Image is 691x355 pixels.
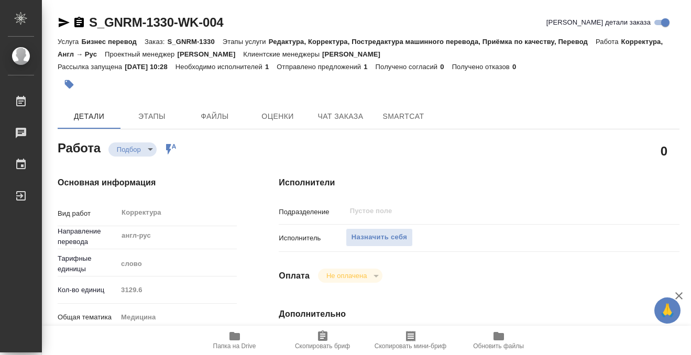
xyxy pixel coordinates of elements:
span: Оценки [253,110,303,123]
button: Не оплачена [323,271,370,280]
button: Добавить тэг [58,73,81,96]
span: Чат заказа [315,110,366,123]
p: Клиентские менеджеры [243,50,322,58]
h4: Основная информация [58,176,237,189]
button: Подбор [114,145,144,154]
p: 1 [265,63,277,71]
p: Услуга [58,38,81,46]
p: Этапы услуги [223,38,269,46]
p: Подразделение [279,207,345,217]
span: Скопировать мини-бриф [375,342,446,350]
button: Скопировать мини-бриф [367,326,455,355]
p: 1 [364,63,375,71]
div: Подбор [108,142,157,157]
span: Этапы [127,110,177,123]
p: S_GNRM-1330 [167,38,222,46]
p: [PERSON_NAME] [322,50,388,58]
span: Скопировать бриф [295,342,350,350]
span: Назначить себя [352,231,407,243]
button: Скопировать бриф [279,326,367,355]
p: Вид работ [58,208,117,219]
div: слово [117,255,237,273]
h4: Оплата [279,270,310,282]
p: Получено согласий [376,63,441,71]
span: [PERSON_NAME] детали заказа [546,17,651,28]
button: Скопировать ссылку [73,16,85,29]
h4: Дополнительно [279,308,679,320]
p: [DATE] 10:28 [125,63,176,71]
p: Кол-во единиц [58,285,117,295]
p: Рассылка запущена [58,63,125,71]
p: Отправлено предложений [277,63,364,71]
p: Исполнитель [279,233,345,243]
button: Скопировать ссылку для ЯМессенджера [58,16,70,29]
p: Редактура, Корректура, Постредактура машинного перевода, Приёмка по качеству, Перевод [269,38,596,46]
p: 0 [440,63,452,71]
p: Тарифные единицы [58,253,117,274]
p: [PERSON_NAME] [177,50,243,58]
p: Направление перевода [58,226,117,247]
span: Обновить файлы [473,342,524,350]
p: Бизнес перевод [81,38,145,46]
div: Подбор [318,269,382,283]
button: Обновить файлы [455,326,543,355]
p: Проектный менеджер [105,50,177,58]
div: Медицина [117,308,237,326]
h4: Исполнители [279,176,679,189]
h2: Работа [58,138,101,157]
p: 0 [512,63,524,71]
input: Пустое поле [117,282,237,297]
button: Назначить себя [346,228,413,247]
span: Детали [64,110,114,123]
p: Необходимо исполнителей [176,63,265,71]
p: Общая тематика [58,312,117,323]
button: 🙏 [654,297,681,324]
span: SmartCat [378,110,429,123]
input: Пустое поле [349,205,621,217]
span: 🙏 [659,299,676,321]
p: Получено отказов [452,63,512,71]
h2: 0 [661,142,667,160]
p: Заказ: [145,38,167,46]
span: Файлы [190,110,240,123]
span: Папка на Drive [213,342,256,350]
a: S_GNRM-1330-WK-004 [89,15,223,29]
p: Работа [596,38,621,46]
button: Папка на Drive [191,326,279,355]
